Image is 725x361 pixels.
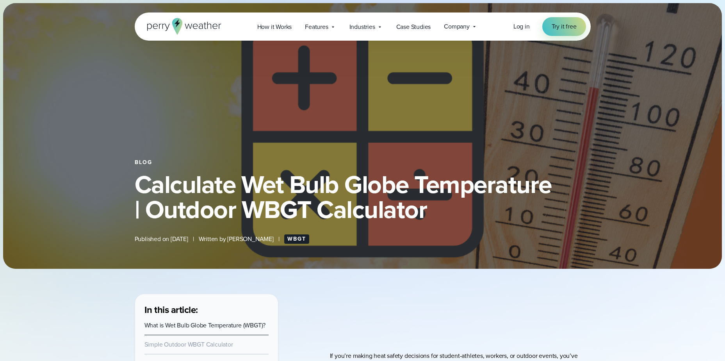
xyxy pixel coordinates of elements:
h1: Calculate Wet Bulb Globe Temperature | Outdoor WBGT Calculator [135,172,591,222]
div: Blog [135,159,591,166]
a: WBGT [284,234,309,244]
h3: In this article: [144,304,269,316]
span: Published on [DATE] [135,234,188,244]
iframe: WBGT Explained: Listen as we break down all you need to know about WBGT Video [353,294,568,326]
a: Log in [513,22,530,31]
span: | [278,234,280,244]
span: Company [444,22,470,31]
span: Written by [PERSON_NAME] [199,234,274,244]
a: What is Wet Bulb Globe Temperature (WBGT)? [144,321,266,330]
span: Industries [349,22,375,32]
span: Case Studies [396,22,431,32]
a: How it Works [251,19,299,35]
span: | [193,234,194,244]
a: Case Studies [390,19,438,35]
span: How it Works [257,22,292,32]
span: Features [305,22,328,32]
a: Simple Outdoor WBGT Calculator [144,340,233,349]
a: Try it free [542,17,586,36]
span: Try it free [552,22,577,31]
